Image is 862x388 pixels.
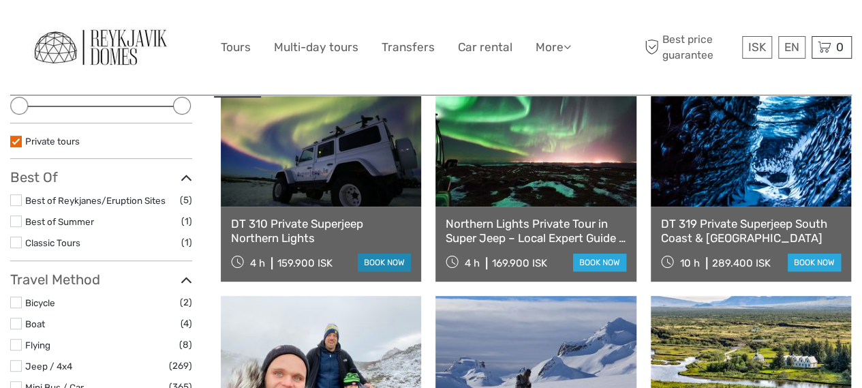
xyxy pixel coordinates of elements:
[10,271,192,288] h3: Travel Method
[680,257,700,269] span: 10 h
[179,337,192,353] span: (8)
[169,358,192,374] span: (269)
[157,21,173,38] button: Open LiveChat chat widget
[277,257,333,269] div: 159.900 ISK
[536,38,571,57] a: More
[181,316,192,331] span: (4)
[573,254,626,271] a: book now
[748,40,766,54] span: ISK
[25,361,72,372] a: Jeep / 4x4
[358,254,411,271] a: book now
[834,40,846,54] span: 0
[458,38,512,57] a: Car rental
[25,195,166,206] a: Best of Reykjanes/Eruption Sites
[274,38,358,57] a: Multi-day tours
[181,213,192,229] span: (1)
[250,257,265,269] span: 4 h
[492,257,547,269] div: 169.900 ISK
[221,38,251,57] a: Tours
[180,295,192,310] span: (2)
[19,24,154,35] p: We're away right now. Please check back later!
[25,297,55,308] a: Bicycle
[661,217,841,245] a: DT 319 Private Superjeep South Coast & [GEOGRAPHIC_DATA]
[641,32,739,62] span: Best price guarantee
[26,21,176,74] img: General Info:
[10,169,192,185] h3: Best Of
[25,340,50,350] a: Flying
[25,237,80,248] a: Classic Tours
[712,257,771,269] div: 289.400 ISK
[25,318,45,329] a: Boat
[382,38,435,57] a: Transfers
[231,217,411,245] a: DT 310 Private Superjeep Northern Lights
[446,217,626,245] a: Northern Lights Private Tour in Super Jeep – Local Expert Guide – With Photos
[25,136,80,147] a: Private tours
[25,216,94,227] a: Best of Summer
[465,257,480,269] span: 4 h
[778,36,805,59] div: EN
[181,235,192,250] span: (1)
[180,192,192,208] span: (5)
[788,254,841,271] a: book now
